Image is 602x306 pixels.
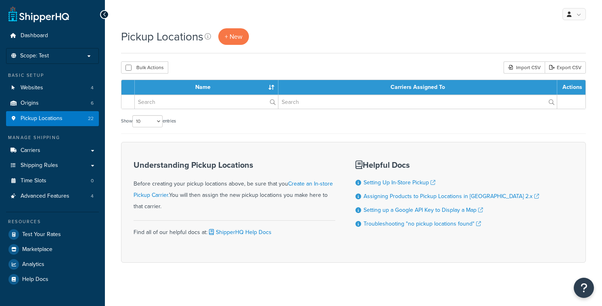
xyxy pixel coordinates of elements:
a: Dashboard [6,28,99,43]
div: Basic Setup [6,72,99,79]
a: Carriers [6,143,99,158]
h3: Helpful Docs [355,160,539,169]
span: 4 [91,193,94,200]
span: Time Slots [21,177,46,184]
li: Time Slots [6,173,99,188]
a: Marketplace [6,242,99,257]
a: Pickup Locations 22 [6,111,99,126]
span: Carriers [21,147,40,154]
button: Open Resource Center [574,278,594,298]
h1: Pickup Locations [121,29,203,44]
select: Showentries [132,115,163,127]
a: Assigning Products to Pickup Locations in [GEOGRAPHIC_DATA] 2.x [364,192,539,200]
li: Websites [6,80,99,95]
div: Before creating your pickup locations above, be sure that you You will then assign the new pickup... [134,160,335,212]
a: Test Your Rates [6,227,99,242]
input: Search [135,95,278,109]
span: Pickup Locations [21,115,63,122]
span: + New [225,32,242,41]
button: Bulk Actions [121,61,168,74]
a: Help Docs [6,272,99,287]
div: Import CSV [504,61,545,74]
span: Shipping Rules [21,162,58,169]
span: Advanced Features [21,193,69,200]
div: Find all of our helpful docs at: [134,220,335,238]
a: Websites 4 [6,80,99,95]
span: Origins [21,100,39,107]
li: Advanced Features [6,189,99,204]
a: ShipperHQ Help Docs [207,228,272,236]
h3: Understanding Pickup Locations [134,160,335,169]
a: ShipperHQ Home [8,6,69,22]
span: Test Your Rates [22,231,61,238]
a: Troubleshooting "no pickup locations found" [364,219,481,228]
span: Websites [21,84,43,91]
span: Scope: Test [20,53,49,59]
label: Show entries [121,115,176,127]
span: Dashboard [21,32,48,39]
li: Origins [6,96,99,111]
a: Export CSV [545,61,586,74]
span: Help Docs [22,276,48,283]
a: Shipping Rules [6,158,99,173]
th: Actions [557,80,585,95]
span: 4 [91,84,94,91]
a: Setting up a Google API Key to Display a Map [364,206,483,214]
span: 22 [88,115,94,122]
a: Time Slots 0 [6,173,99,188]
input: Search [278,95,557,109]
a: Origins 6 [6,96,99,111]
span: 0 [91,177,94,184]
a: Setting Up In-Store Pickup [364,178,435,187]
span: 6 [91,100,94,107]
div: Manage Shipping [6,134,99,141]
th: Carriers Assigned To [278,80,557,95]
div: Resources [6,218,99,225]
a: + New [218,28,249,45]
th: Name [135,80,278,95]
span: Marketplace [22,246,52,253]
a: Advanced Features 4 [6,189,99,204]
span: Analytics [22,261,44,268]
li: Pickup Locations [6,111,99,126]
a: Analytics [6,257,99,272]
